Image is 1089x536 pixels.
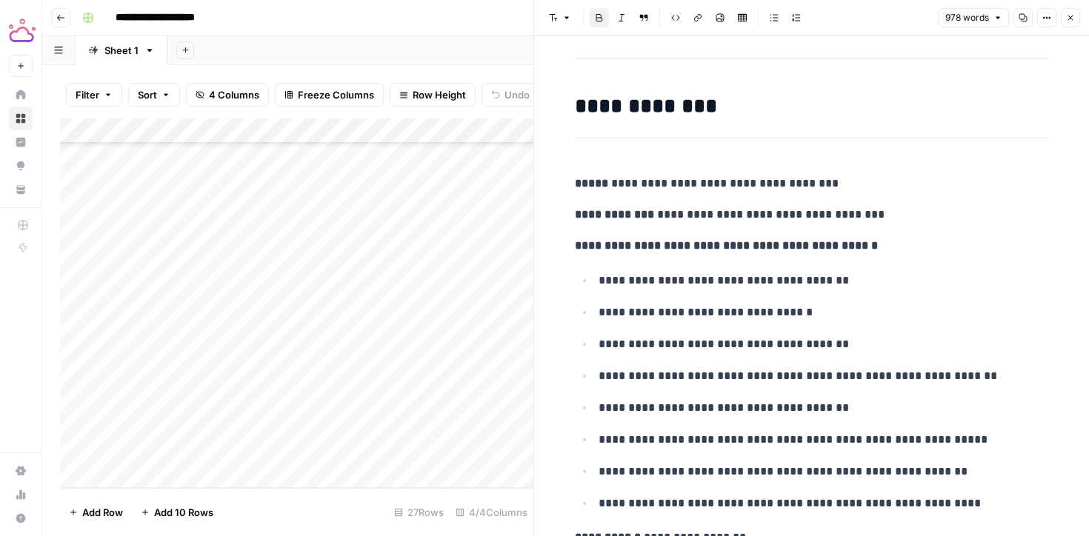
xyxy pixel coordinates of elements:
[9,17,36,44] img: Tactiq Logo
[450,500,533,524] div: 4/4 Columns
[76,36,167,65] a: Sheet 1
[9,83,33,107] a: Home
[82,505,123,520] span: Add Row
[128,83,180,107] button: Sort
[9,459,33,483] a: Settings
[482,83,539,107] button: Undo
[104,43,139,58] div: Sheet 1
[298,87,374,102] span: Freeze Columns
[9,483,33,506] a: Usage
[939,8,1009,27] button: 978 words
[9,154,33,178] a: Opportunities
[945,11,989,24] span: 978 words
[209,87,259,102] span: 4 Columns
[154,505,213,520] span: Add 10 Rows
[138,87,157,102] span: Sort
[9,130,33,154] a: Insights
[275,83,384,107] button: Freeze Columns
[9,12,33,49] button: Workspace: Tactiq
[60,500,132,524] button: Add Row
[413,87,466,102] span: Row Height
[132,500,222,524] button: Add 10 Rows
[66,83,122,107] button: Filter
[9,107,33,130] a: Browse
[9,506,33,530] button: Help + Support
[390,83,476,107] button: Row Height
[76,87,99,102] span: Filter
[504,87,530,102] span: Undo
[186,83,269,107] button: 4 Columns
[9,178,33,201] a: Your Data
[388,500,450,524] div: 27 Rows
